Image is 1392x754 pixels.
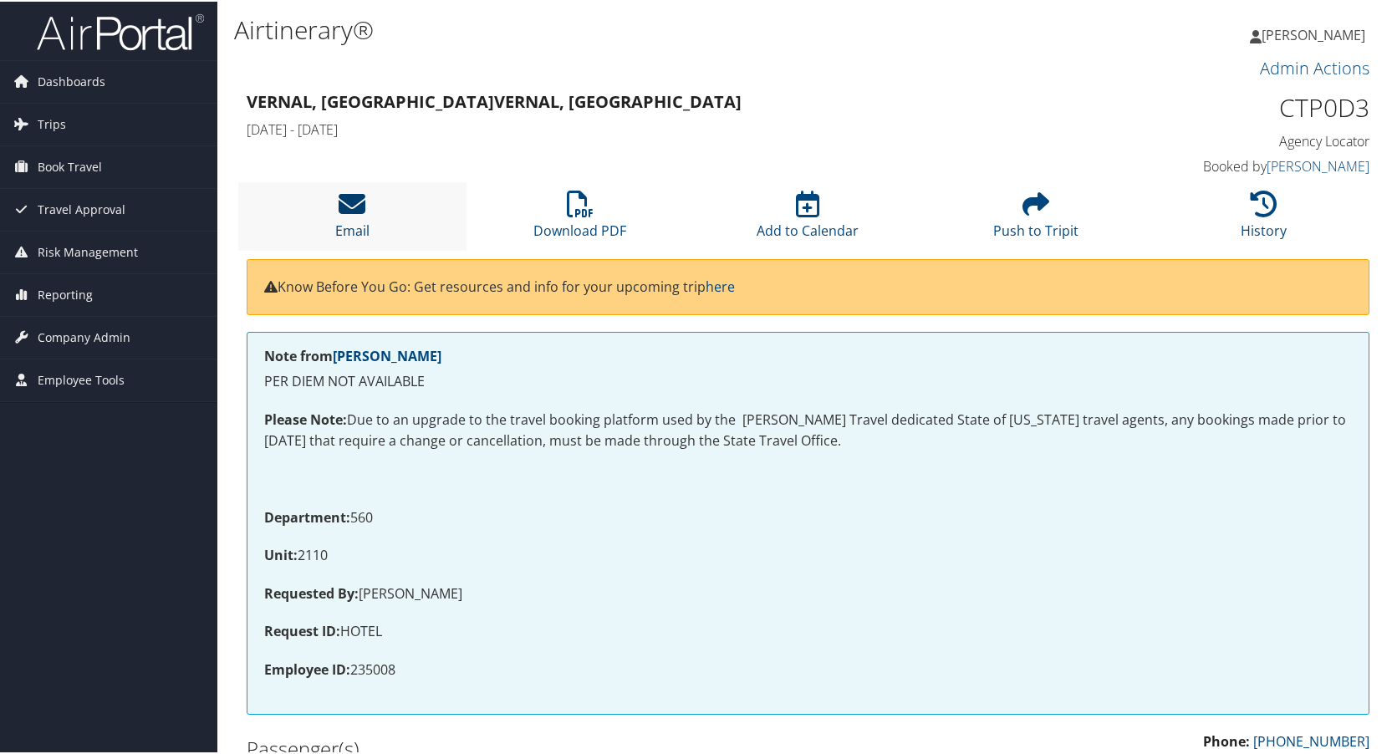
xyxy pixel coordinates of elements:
[264,544,298,563] strong: Unit:
[264,408,1352,451] p: Due to an upgrade to the travel booking platform used by the [PERSON_NAME] Travel dedicated State...
[38,358,125,400] span: Employee Tools
[38,273,93,314] span: Reporting
[37,11,204,50] img: airportal-logo.png
[38,315,130,357] span: Company Admin
[38,145,102,186] span: Book Travel
[264,620,340,639] strong: Request ID:
[234,11,999,46] h1: Airtinerary®
[1241,198,1287,238] a: History
[993,198,1078,238] a: Push to Tripit
[1108,155,1369,174] h4: Booked by
[264,583,359,601] strong: Requested By:
[1108,89,1369,124] h1: CTP0D3
[264,369,1352,391] p: PER DIEM NOT AVAILABLE
[264,275,1352,297] p: Know Before You Go: Get resources and info for your upcoming trip
[264,507,350,525] strong: Department:
[264,619,1352,641] p: HOTEL
[1108,130,1369,149] h4: Agency Locator
[247,89,742,111] strong: Vernal, [GEOGRAPHIC_DATA] Vernal, [GEOGRAPHIC_DATA]
[1267,155,1369,174] a: [PERSON_NAME]
[264,506,1352,527] p: 560
[247,119,1083,137] h4: [DATE] - [DATE]
[38,59,105,101] span: Dashboards
[264,543,1352,565] p: 2110
[333,345,441,364] a: [PERSON_NAME]
[335,198,370,238] a: Email
[1262,24,1365,43] span: [PERSON_NAME]
[706,276,735,294] a: here
[38,187,125,229] span: Travel Approval
[533,198,626,238] a: Download PDF
[1203,731,1250,749] strong: Phone:
[264,409,347,427] strong: Please Note:
[1250,8,1382,59] a: [PERSON_NAME]
[38,230,138,272] span: Risk Management
[264,659,350,677] strong: Employee ID:
[264,345,441,364] strong: Note from
[1260,55,1369,78] a: Admin Actions
[757,198,859,238] a: Add to Calendar
[38,102,66,144] span: Trips
[264,658,1352,680] p: 235008
[264,582,1352,604] p: [PERSON_NAME]
[1253,731,1369,749] a: [PHONE_NUMBER]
